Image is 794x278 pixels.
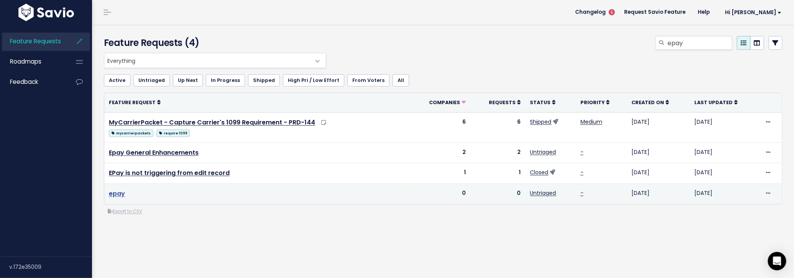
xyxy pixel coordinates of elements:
a: High Pri / Low Effort [283,74,344,87]
span: Changelog [575,10,606,15]
span: Companies [429,99,460,106]
td: 0 [409,184,471,204]
a: In Progress [206,74,245,87]
a: From Voters [347,74,390,87]
span: Hi [PERSON_NAME] [725,10,782,15]
span: Feedback [10,78,38,86]
a: Export to CSV [108,208,142,214]
ul: Filter feature requests [104,74,782,87]
a: Companies [429,98,466,106]
td: 2 [471,142,526,163]
a: EPay is not triggering from edit record [109,168,230,177]
span: Feature Requests [10,37,61,45]
a: require 1099 [156,128,190,137]
td: 0 [471,184,526,204]
a: Feedback [2,73,64,91]
div: v.172e35009 [9,257,92,277]
td: [DATE] [627,184,690,204]
td: 2 [409,142,471,163]
span: require 1099 [156,129,190,137]
a: Shipped [530,118,552,126]
img: logo-white.9d6f32f41409.svg [16,4,76,21]
td: 1 [471,163,526,184]
span: 5 [609,9,615,15]
a: Status [530,98,556,106]
a: Untriaged [530,148,556,156]
a: Epay General Enhancements [109,148,199,157]
a: Request Savio Feature [618,7,692,18]
a: Priority [580,98,610,106]
span: Everything [104,53,326,68]
input: Search features... [667,36,732,50]
td: [DATE] [627,142,690,163]
a: - [580,189,584,197]
a: mycarrierpackets [109,128,153,137]
td: [DATE] [690,112,760,142]
a: All [393,74,409,87]
td: [DATE] [690,184,760,204]
a: Roadmaps [2,53,64,70]
a: MyCarrierPacket - Capture Carrier's 1099 Requirement - PRD-144 [109,118,315,127]
td: [DATE] [627,163,690,184]
td: [DATE] [690,163,760,184]
a: Untriaged [133,74,170,87]
a: - [580,168,584,176]
a: Requests [489,98,521,106]
span: Everything [104,53,311,68]
a: Hi [PERSON_NAME] [716,7,788,18]
a: Feature Requests [2,33,64,50]
span: Priority [580,99,605,106]
a: - [580,148,584,156]
td: 6 [409,112,471,142]
a: Medium [580,118,602,126]
td: 1 [409,163,471,184]
span: Status [530,99,551,106]
td: [DATE] [690,142,760,163]
a: Up Next [173,74,203,87]
div: Open Intercom Messenger [768,252,786,270]
a: Help [692,7,716,18]
span: Created On [632,99,664,106]
a: epay [109,189,125,198]
span: Requests [489,99,516,106]
span: mycarrierpackets [109,129,153,137]
span: Last Updated [694,99,733,106]
a: Untriaged [530,189,556,197]
a: Feature Request [109,98,161,106]
span: Feature Request [109,99,156,106]
td: 6 [471,112,526,142]
a: Active [104,74,130,87]
a: Created On [632,98,669,106]
td: [DATE] [627,112,690,142]
a: Closed [530,168,549,176]
span: Roadmaps [10,57,41,65]
a: Last Updated [694,98,738,106]
h4: Feature Requests (4) [104,36,322,50]
a: Shipped [248,74,280,87]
